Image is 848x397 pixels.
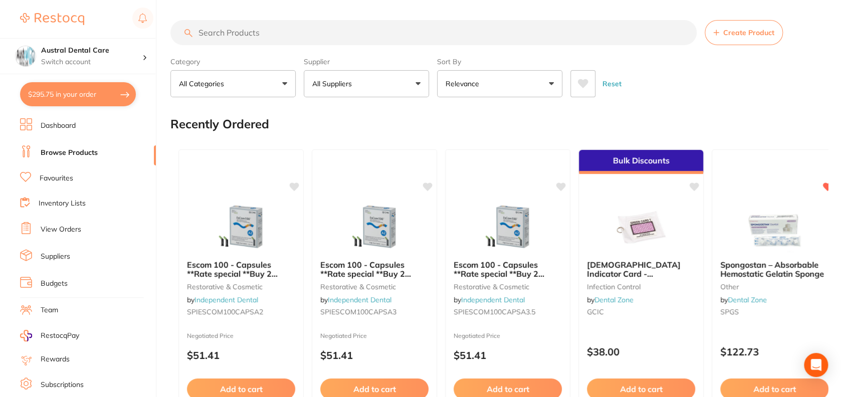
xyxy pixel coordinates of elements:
button: Create Product [705,20,783,45]
a: Browse Products [41,148,98,158]
p: Relevance [446,79,483,89]
small: restorative & cosmetic [187,283,295,291]
b: Escom 100 - Capsules **Rate special **Buy 2 $70.40**Buy 4 $63.70**Buy 6 $56.55** - A3.5 [454,260,562,279]
a: View Orders [41,225,81,235]
div: Open Intercom Messenger [804,353,828,377]
a: Favourites [40,173,73,183]
b: Escom 100 - Capsules **Rate special **Buy 2 $70.40**Buy 4 $63.70**Buy 6 $56.55** - A3 [320,260,429,279]
small: Infection Control [587,283,695,291]
small: Negotiated Price [320,332,429,339]
b: Green Card Indicator Card - Bowie Dick Test [587,260,695,279]
div: Bulk Discounts [579,150,703,174]
a: Dental Zone [728,295,767,304]
a: Independent Dental [328,295,391,304]
small: other [720,283,828,291]
a: RestocqPay [20,330,79,341]
small: restorative & cosmetic [454,283,562,291]
h2: Recently Ordered [170,117,269,131]
img: Restocq Logo [20,13,84,25]
small: SPIESCOM100CAPSA2 [187,308,295,316]
button: All Categories [170,70,296,97]
button: All Suppliers [304,70,429,97]
p: $51.41 [454,349,562,361]
a: Dashboard [41,121,76,131]
img: Austral Dental Care [16,46,36,66]
input: Search Products [170,20,697,45]
p: All Categories [179,79,228,89]
span: by [587,295,633,304]
button: Relevance [437,70,562,97]
a: Team [41,305,58,315]
p: Switch account [41,57,142,67]
small: GCIC [587,308,695,316]
span: Create Product [723,29,774,37]
img: Spongostan – Absorbable Hemostatic Gelatin Sponge [742,202,807,252]
img: Escom 100 - Capsules **Rate special **Buy 2 $70.40**Buy 4 $63.70**Buy 6 $56.55** - A2 [208,202,274,252]
small: Negotiated Price [454,332,562,339]
b: Spongostan – Absorbable Hemostatic Gelatin Sponge [720,260,828,279]
button: $295.75 in your order [20,82,136,106]
h4: Austral Dental Care [41,46,142,56]
p: $38.00 [587,346,695,357]
a: Budgets [41,279,68,289]
a: Restocq Logo [20,8,84,31]
small: SPIESCOM100CAPSA3 [320,308,429,316]
a: Inventory Lists [39,198,86,209]
p: $51.41 [320,349,429,361]
a: Subscriptions [41,380,84,390]
small: SPGS [720,308,828,316]
a: Rewards [41,354,70,364]
label: Supplier [304,57,429,66]
span: by [187,295,258,304]
img: Escom 100 - Capsules **Rate special **Buy 2 $70.40**Buy 4 $63.70**Buy 6 $56.55** - A3.5 [475,202,540,252]
label: Category [170,57,296,66]
a: Independent Dental [194,295,258,304]
span: RestocqPay [41,331,79,341]
a: Dental Zone [594,295,633,304]
img: RestocqPay [20,330,32,341]
a: Independent Dental [461,295,525,304]
img: Escom 100 - Capsules **Rate special **Buy 2 $70.40**Buy 4 $63.70**Buy 6 $56.55** - A3 [342,202,407,252]
img: Green Card Indicator Card - Bowie Dick Test [608,202,674,252]
p: $51.41 [187,349,295,361]
label: Sort By [437,57,562,66]
span: by [454,295,525,304]
p: All Suppliers [312,79,356,89]
small: SPIESCOM100CAPSA3.5 [454,308,562,316]
span: by [720,295,767,304]
a: Suppliers [41,252,70,262]
small: Negotiated Price [187,332,295,339]
b: Escom 100 - Capsules **Rate special **Buy 2 $70.40**Buy 4 $63.70**Buy 6 $56.55** - A2 [187,260,295,279]
span: by [320,295,391,304]
small: restorative & cosmetic [320,283,429,291]
p: $122.73 [720,346,828,357]
button: Reset [599,70,624,97]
